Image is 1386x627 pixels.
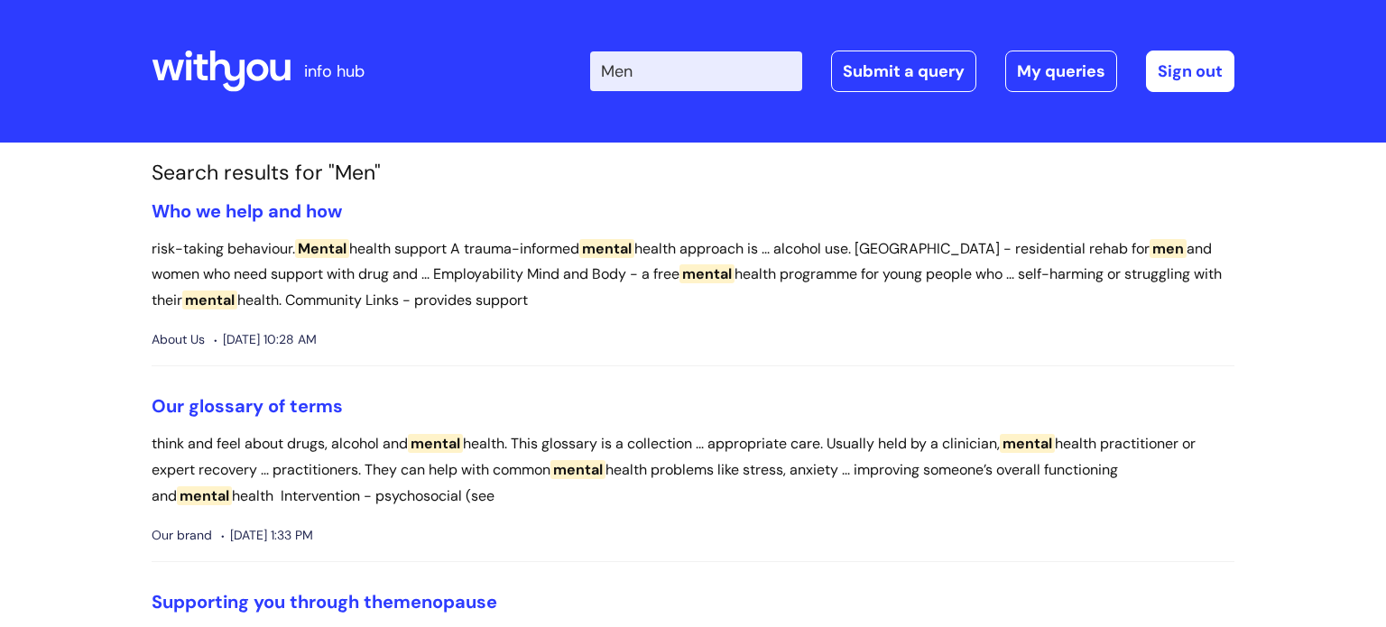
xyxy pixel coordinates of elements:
[550,460,605,479] span: mental
[152,590,497,613] a: Supporting you through themenopause
[177,486,232,505] span: mental
[590,51,802,91] input: Search
[152,236,1234,314] p: risk-taking behaviour. health support A trauma-informed health approach is ... alcohol use. [GEOG...
[295,239,349,258] span: Mental
[590,51,1234,92] div: | -
[152,199,342,223] a: Who we help and how
[214,328,317,351] span: [DATE] 10:28 AM
[304,57,365,86] p: info hub
[152,431,1234,509] p: think and feel about drugs, alcohol and health. This glossary is a collection ... appropriate car...
[408,434,463,453] span: mental
[182,290,237,309] span: mental
[152,161,1234,186] h1: Search results for "Men"
[393,590,497,613] span: menopause
[679,264,735,283] span: mental
[579,239,634,258] span: mental
[1005,51,1117,92] a: My queries
[152,328,205,351] span: About Us
[1146,51,1234,92] a: Sign out
[831,51,976,92] a: Submit a query
[1000,434,1055,453] span: mental
[1150,239,1187,258] span: men
[152,394,343,418] a: Our glossary of terms
[152,524,212,547] span: Our brand
[221,524,313,547] span: [DATE] 1:33 PM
